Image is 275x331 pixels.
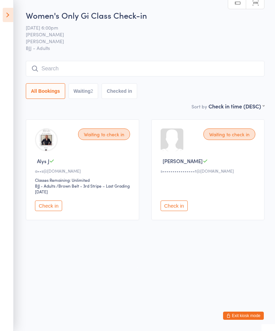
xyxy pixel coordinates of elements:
[35,168,132,174] div: a••s@[DOMAIN_NAME]
[191,103,207,110] label: Sort by
[91,88,93,94] div: 2
[35,201,62,211] button: Check in
[26,83,65,99] button: All Bookings
[35,177,132,183] div: Classes Remaining: Unlimited
[102,83,137,99] button: Checked in
[26,38,254,45] span: [PERSON_NAME]
[26,45,264,51] span: BJJ - Adults
[203,128,255,140] div: Waiting to check in
[26,31,254,38] span: [PERSON_NAME]
[208,102,264,110] div: Check in time (DESC)
[223,312,264,320] button: Exit kiosk mode
[161,168,258,174] div: s••••••••••••••••t@[DOMAIN_NAME]
[78,128,130,140] div: Waiting to check in
[26,61,264,76] input: Search
[35,183,55,189] div: BJJ - Adults
[37,157,49,164] span: Alys J
[35,128,58,151] img: image1727227578.png
[26,24,254,31] span: [DATE] 6:00pm
[35,183,130,194] span: / Brown Belt - 3rd Stripe – Last Grading [DATE]
[26,10,264,21] h2: Women's Only Gi Class Check-in
[163,157,203,164] span: [PERSON_NAME]
[69,83,98,99] button: Waiting2
[161,201,188,211] button: Check in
